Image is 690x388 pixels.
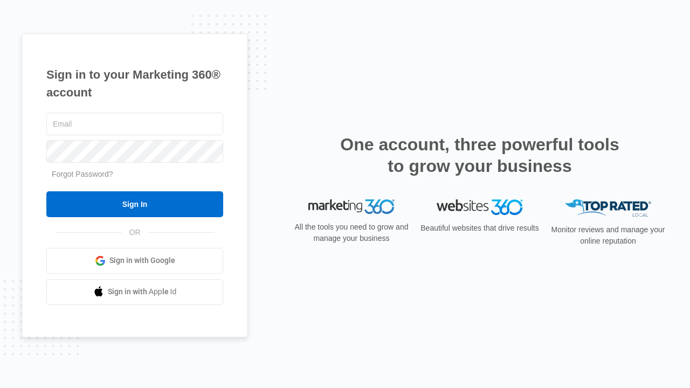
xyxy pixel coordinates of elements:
[108,286,177,297] span: Sign in with Apple Id
[46,113,223,135] input: Email
[46,191,223,217] input: Sign In
[109,255,175,266] span: Sign in with Google
[52,170,113,178] a: Forgot Password?
[46,279,223,305] a: Sign in with Apple Id
[419,223,540,234] p: Beautiful websites that drive results
[46,66,223,101] h1: Sign in to your Marketing 360® account
[308,199,395,214] img: Marketing 360
[548,224,668,247] p: Monitor reviews and manage your online reputation
[46,248,223,274] a: Sign in with Google
[122,227,148,238] span: OR
[291,221,412,244] p: All the tools you need to grow and manage your business
[565,199,651,217] img: Top Rated Local
[337,134,623,177] h2: One account, three powerful tools to grow your business
[437,199,523,215] img: Websites 360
